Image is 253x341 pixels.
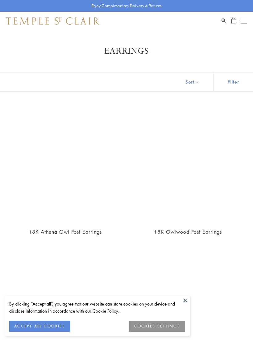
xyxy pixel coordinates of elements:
[172,72,214,91] button: Show sort by
[9,300,185,314] div: By clicking “Accept all”, you agree that our website can store cookies on your device and disclos...
[129,321,185,332] button: COOKIES SETTINGS
[9,321,70,332] button: ACCEPT ALL COOKIES
[15,46,238,57] h1: Earrings
[231,17,236,25] a: Open Shopping Bag
[214,72,253,91] button: Show filters
[92,3,162,9] p: Enjoy Complimentary Delivery & Returns
[7,107,123,222] a: 18K Athena Owl Post Earrings
[222,312,247,335] iframe: Gorgias live chat messenger
[130,107,246,222] a: 18K Owlwood Post Earrings
[154,228,222,235] a: 18K Owlwood Post Earrings
[241,17,247,25] button: Open navigation
[6,17,99,25] img: Temple St. Clair
[222,17,226,25] a: Search
[29,228,102,235] a: 18K Athena Owl Post Earrings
